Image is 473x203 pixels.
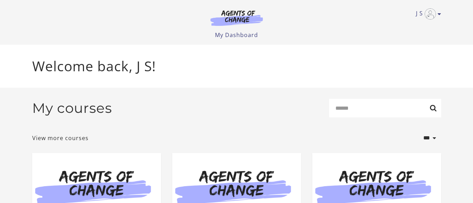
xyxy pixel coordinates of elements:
p: Welcome back, J S! [32,56,441,77]
h2: My courses [32,100,112,116]
a: View more courses [32,134,89,142]
a: My Dashboard [215,31,258,39]
a: Toggle menu [416,8,438,20]
img: Agents of Change Logo [203,10,270,26]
